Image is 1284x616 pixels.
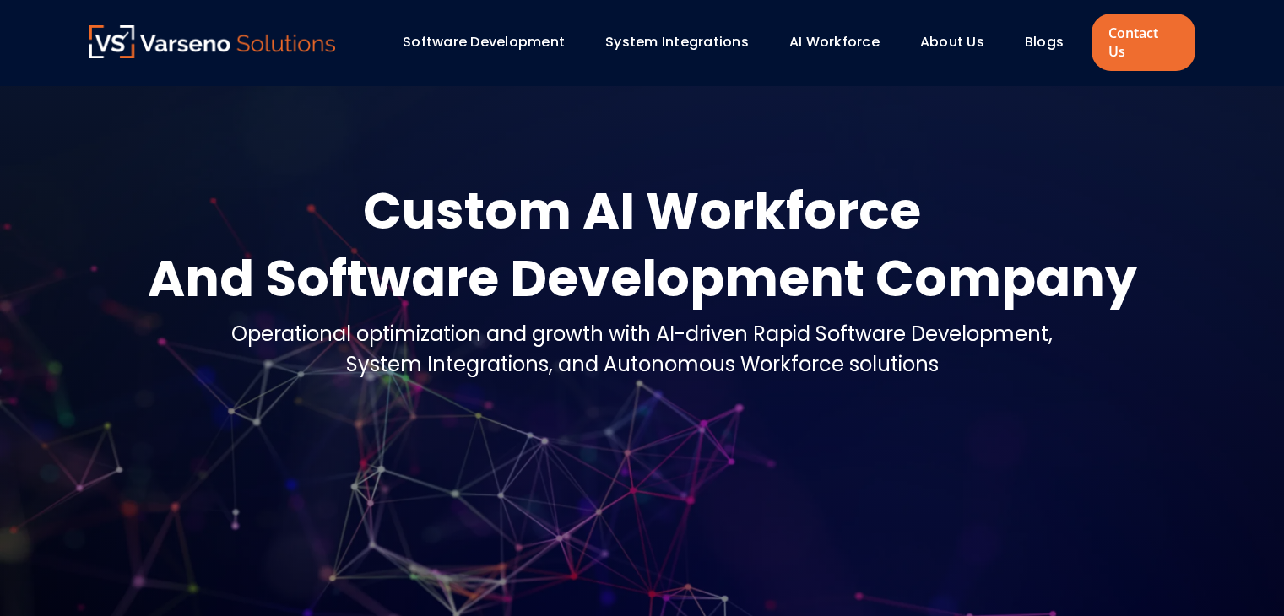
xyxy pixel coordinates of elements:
[231,319,1053,349] div: Operational optimization and growth with AI-driven Rapid Software Development,
[912,28,1008,57] div: About Us
[605,32,749,51] a: System Integrations
[1025,32,1064,51] a: Blogs
[1092,14,1195,71] a: Contact Us
[403,32,565,51] a: Software Development
[781,28,903,57] div: AI Workforce
[1016,28,1087,57] div: Blogs
[920,32,984,51] a: About Us
[597,28,772,57] div: System Integrations
[231,349,1053,380] div: System Integrations, and Autonomous Workforce solutions
[148,177,1137,245] div: Custom AI Workforce
[394,28,588,57] div: Software Development
[89,25,336,58] img: Varseno Solutions – Product Engineering & IT Services
[89,25,336,59] a: Varseno Solutions – Product Engineering & IT Services
[789,32,880,51] a: AI Workforce
[148,245,1137,312] div: And Software Development Company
